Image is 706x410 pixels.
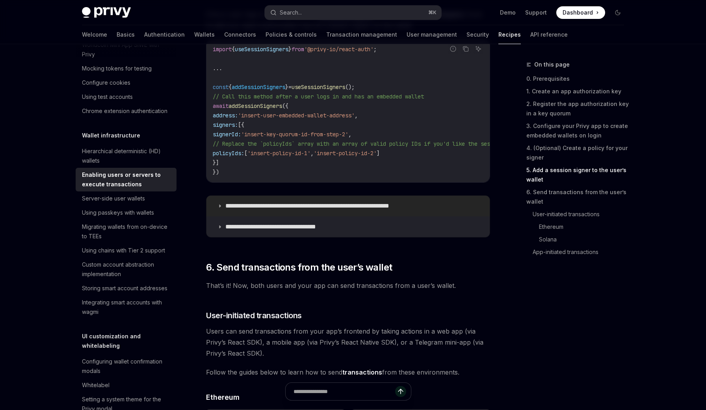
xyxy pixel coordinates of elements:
a: Server-side user wallets [76,191,176,206]
span: Users can send transactions from your app’s frontend by taking actions in a web app (via Privy’s ... [206,326,490,359]
span: // Call this method after a user logs in and has an embedded wallet [213,93,424,100]
a: Integrating smart accounts with wagmi [76,295,176,319]
span: Dashboard [563,9,593,17]
span: , [310,150,314,157]
a: 3. Configure your Privy app to create embedded wallets on login [526,120,630,142]
a: User management [407,25,457,44]
div: Using chains with Tier 2 support [82,246,165,255]
h5: Wallet infrastructure [82,131,140,140]
a: 1. Create an app authorization key [526,85,630,98]
span: [ [244,150,247,157]
div: Enabling users or servers to execute transactions [82,170,172,189]
div: Server-side user wallets [82,194,145,203]
a: Security [466,25,489,44]
a: Configure cookies [76,76,176,90]
span: { [232,46,235,53]
a: 2. Register the app authorization key in a key quorum [526,98,630,120]
div: Using passkeys with wallets [82,208,154,217]
span: , [355,112,358,119]
a: App-initiated transactions [533,246,630,258]
span: }) [213,169,219,176]
a: Solana [539,233,630,246]
a: Whitelabel [76,378,176,392]
button: Report incorrect code [448,44,458,54]
div: Search... [280,8,302,17]
a: 5. Add a session signer to the user’s wallet [526,164,630,186]
a: Welcome [82,25,107,44]
span: }] [213,159,219,166]
span: Follow the guides below to learn how to send from these environments. [206,367,490,378]
h5: UI customization and whitelabeling [82,332,176,351]
span: 'insert-policy-id-2' [314,150,377,157]
span: signerId: [213,131,241,138]
span: from [292,46,304,53]
span: } [285,83,288,91]
span: ⌘ K [428,9,437,16]
div: Migrating wallets from on-device to TEEs [82,222,172,241]
a: Authentication [144,25,185,44]
a: API reference [530,25,568,44]
div: Using test accounts [82,92,133,102]
span: On this page [534,60,570,69]
a: Policies & controls [266,25,317,44]
span: { [229,83,232,91]
a: Using passkeys with wallets [76,206,176,220]
span: '@privy-io/react-auth' [304,46,373,53]
a: Using chains with Tier 2 support [76,243,176,258]
button: Search...⌘K [265,6,441,20]
a: Mocking tokens for testing [76,61,176,76]
a: Recipes [498,25,521,44]
a: Configuring wallet confirmation modals [76,354,176,378]
span: policyIds: [213,150,244,157]
span: User-initiated transactions [206,310,302,321]
a: Custom account abstraction implementation [76,258,176,281]
a: 0. Prerequisites [526,72,630,85]
div: Mocking tokens for testing [82,64,152,73]
button: Copy the contents from the code block [461,44,471,54]
span: 'insert-key-quorum-id-from-step-2' [241,131,348,138]
a: 6. Send transactions from the user’s wallet [526,186,630,208]
span: [{ [238,121,244,128]
span: useSessionSigners [292,83,345,91]
span: , [348,131,351,138]
span: = [288,83,292,91]
a: Demo [500,9,516,17]
a: Connectors [224,25,256,44]
button: Send message [395,386,406,397]
div: Integrating smart accounts with wagmi [82,298,172,317]
a: Using test accounts [76,90,176,104]
div: Hierarchical deterministic (HD) wallets [82,147,172,165]
span: signers: [213,121,238,128]
span: const [213,83,229,91]
a: Enabling users or servers to execute transactions [76,168,176,191]
a: 4. (Optional) Create a policy for your signer [526,142,630,164]
span: useSessionSigners [235,46,288,53]
button: Ask AI [473,44,483,54]
a: Transaction management [326,25,397,44]
a: Support [525,9,547,17]
span: (); [345,83,355,91]
div: Configure cookies [82,78,130,87]
a: Wallets [194,25,215,44]
span: import [213,46,232,53]
span: ] [377,150,380,157]
span: That’s it! Now, both users and your app can send transactions from a user’s wallet. [206,280,490,291]
a: Ethereum [539,221,630,233]
a: Migrating wallets from on-device to TEEs [76,220,176,243]
a: Dashboard [556,6,605,19]
a: Basics [117,25,135,44]
span: 'insert-policy-id-1' [247,150,310,157]
a: Chrome extension authentication [76,104,176,118]
div: Configuring wallet confirmation modals [82,357,172,376]
span: ... [213,65,222,72]
span: ({ [282,102,288,109]
a: User-initiated transactions [533,208,630,221]
div: Whitelabel [82,380,110,390]
a: transactions [342,368,382,377]
div: Storing smart account addresses [82,284,167,293]
img: dark logo [82,7,131,18]
span: 6. Send transactions from the user’s wallet [206,261,392,274]
a: Storing smart account addresses [76,281,176,295]
span: 'insert-user-embedded-wallet-address' [238,112,355,119]
a: Hierarchical deterministic (HD) wallets [76,144,176,168]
